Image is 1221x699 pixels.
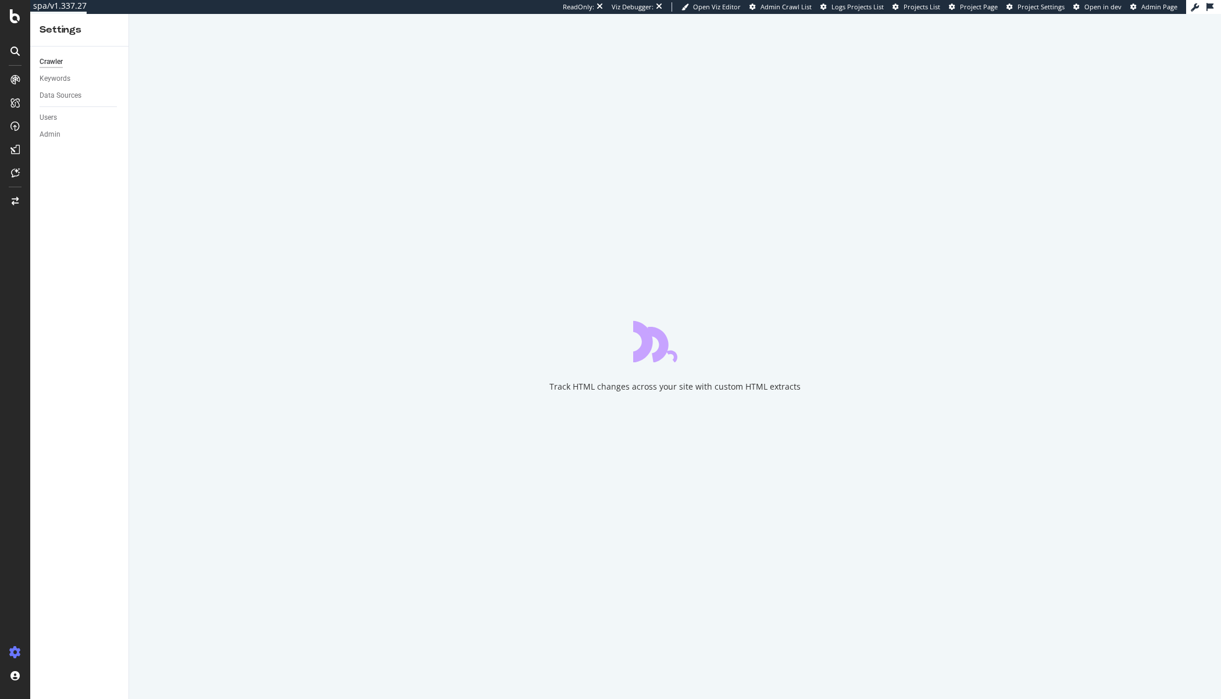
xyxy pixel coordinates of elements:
div: Admin [40,129,60,141]
a: Users [40,112,120,124]
a: Open in dev [1073,2,1122,12]
div: Crawler [40,56,63,68]
a: Crawler [40,56,120,68]
a: Logs Projects List [820,2,884,12]
a: Project Page [949,2,998,12]
span: Open in dev [1084,2,1122,11]
a: Admin Crawl List [749,2,812,12]
a: Data Sources [40,90,120,102]
a: Admin [40,129,120,141]
span: Logs Projects List [831,2,884,11]
span: Project Settings [1017,2,1065,11]
span: Open Viz Editor [693,2,741,11]
span: Project Page [960,2,998,11]
span: Admin Crawl List [761,2,812,11]
div: Users [40,112,57,124]
span: Admin Page [1141,2,1177,11]
div: animation [633,320,717,362]
a: Admin Page [1130,2,1177,12]
div: Settings [40,23,119,37]
span: Projects List [904,2,940,11]
a: Projects List [892,2,940,12]
a: Keywords [40,73,120,85]
div: Keywords [40,73,70,85]
div: Data Sources [40,90,81,102]
div: Viz Debugger: [612,2,654,12]
div: Track HTML changes across your site with custom HTML extracts [549,381,801,393]
div: ReadOnly: [563,2,594,12]
a: Open Viz Editor [681,2,741,12]
a: Project Settings [1006,2,1065,12]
